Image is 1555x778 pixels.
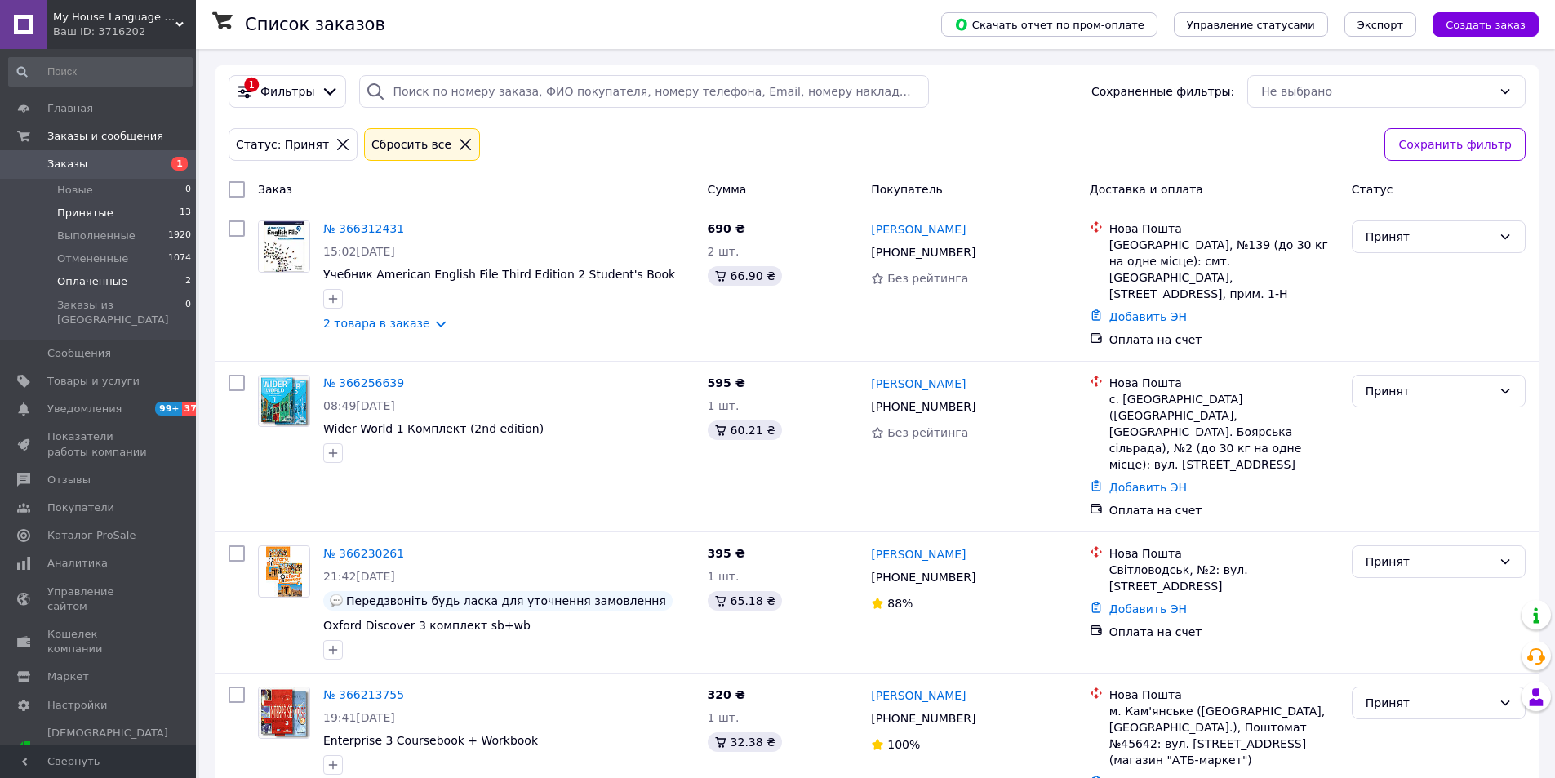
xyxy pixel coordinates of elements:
[185,183,191,198] span: 0
[1398,136,1512,153] span: Сохранить фильтр
[47,585,151,614] span: Управление сайтом
[1109,502,1339,518] div: Оплата на счет
[57,229,136,243] span: Выполненные
[871,546,966,562] a: [PERSON_NAME]
[708,547,745,560] span: 395 ₴
[57,298,185,327] span: Заказы из [GEOGRAPHIC_DATA]
[1357,19,1403,31] span: Экспорт
[1174,12,1328,37] button: Управление статусами
[47,429,151,459] span: Показатели работы компании
[323,734,538,747] span: Enterprise 3 Coursebook + Workbook
[168,251,191,266] span: 1074
[57,183,93,198] span: Новые
[1366,694,1492,712] div: Принят
[1433,12,1539,37] button: Создать заказ
[323,317,430,330] a: 2 товара в заказе
[245,15,385,34] h1: Список заказов
[1109,375,1339,391] div: Нова Пошта
[708,570,740,583] span: 1 шт.
[1090,183,1203,196] span: Доставка и оплата
[47,402,122,416] span: Уведомления
[954,17,1144,32] span: Скачать отчет по пром-оплате
[47,473,91,487] span: Отзывы
[330,594,343,607] img: :speech_balloon:
[258,220,310,273] a: Фото товару
[1109,624,1339,640] div: Оплата на счет
[1109,391,1339,473] div: с. [GEOGRAPHIC_DATA] ([GEOGRAPHIC_DATA], [GEOGRAPHIC_DATA]. Боярська сільрада), №2 (до 30 кг на о...
[708,399,740,412] span: 1 шт.
[53,10,175,24] span: My House Language School
[259,376,309,426] img: Фото товару
[871,712,975,725] span: [PHONE_NUMBER]
[323,399,395,412] span: 08:49[DATE]
[708,711,740,724] span: 1 шт.
[47,346,111,361] span: Сообщения
[259,687,309,738] img: Фото товару
[47,129,163,144] span: Заказы и сообщения
[47,374,140,389] span: Товары и услуги
[47,669,89,684] span: Маркет
[346,594,666,607] span: Передзвоніть будь ласка для уточнення замовлення
[47,101,93,116] span: Главная
[941,12,1157,37] button: Скачать отчет по пром-оплате
[871,221,966,238] a: [PERSON_NAME]
[323,245,395,258] span: 15:02[DATE]
[708,245,740,258] span: 2 шт.
[1384,128,1526,161] button: Сохранить фильтр
[323,547,404,560] a: № 366230261
[1344,12,1416,37] button: Экспорт
[1091,83,1234,100] span: Сохраненные фильтры:
[871,183,943,196] span: Покупатель
[258,687,310,739] a: Фото товару
[708,688,745,701] span: 320 ₴
[1109,237,1339,302] div: [GEOGRAPHIC_DATA], №139 (до 30 кг на одне місце): смт. [GEOGRAPHIC_DATA], [STREET_ADDRESS], прим....
[185,298,191,327] span: 0
[323,268,675,281] a: Учебник American English File Third Edition 2 Student's Book
[47,698,107,713] span: Настройки
[53,24,196,39] div: Ваш ID: 3716202
[233,136,332,153] div: Статус: Принят
[1446,19,1526,31] span: Создать заказ
[1187,19,1315,31] span: Управление статусами
[155,402,182,416] span: 99+
[57,251,128,266] span: Отмененные
[708,376,745,389] span: 595 ₴
[1366,382,1492,400] div: Принят
[887,738,920,751] span: 100%
[182,402,201,416] span: 37
[1366,228,1492,246] div: Принят
[323,619,531,632] a: Oxford Discover 3 комплект sb+wb
[57,206,113,220] span: Принятые
[1366,553,1492,571] div: Принят
[1109,481,1187,494] a: Добавить ЭН
[359,75,928,108] input: Поиск по номеру заказа, ФИО покупателя, номеру телефона, Email, номеру накладной
[47,627,151,656] span: Кошелек компании
[323,688,404,701] a: № 366213755
[323,422,544,435] span: Wider World 1 Комплект (2nd edition)
[887,272,968,285] span: Без рейтинга
[887,426,968,439] span: Без рейтинга
[47,528,136,543] span: Каталог ProSale
[708,420,782,440] div: 60.21 ₴
[368,136,455,153] div: Сбросить все
[887,597,913,610] span: 88%
[1109,687,1339,703] div: Нова Пошта
[1109,220,1339,237] div: Нова Пошта
[171,157,188,171] span: 1
[47,157,87,171] span: Заказы
[258,375,310,427] a: Фото товару
[323,222,404,235] a: № 366312431
[1261,82,1492,100] div: Не выбрано
[260,83,314,100] span: Фильтры
[259,221,309,272] img: Фото товару
[258,183,292,196] span: Заказ
[258,545,310,598] a: Фото товару
[266,546,302,597] img: Фото товару
[323,711,395,724] span: 19:41[DATE]
[708,732,782,752] div: 32.38 ₴
[180,206,191,220] span: 13
[168,229,191,243] span: 1920
[1352,183,1393,196] span: Статус
[1109,310,1187,323] a: Добавить ЭН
